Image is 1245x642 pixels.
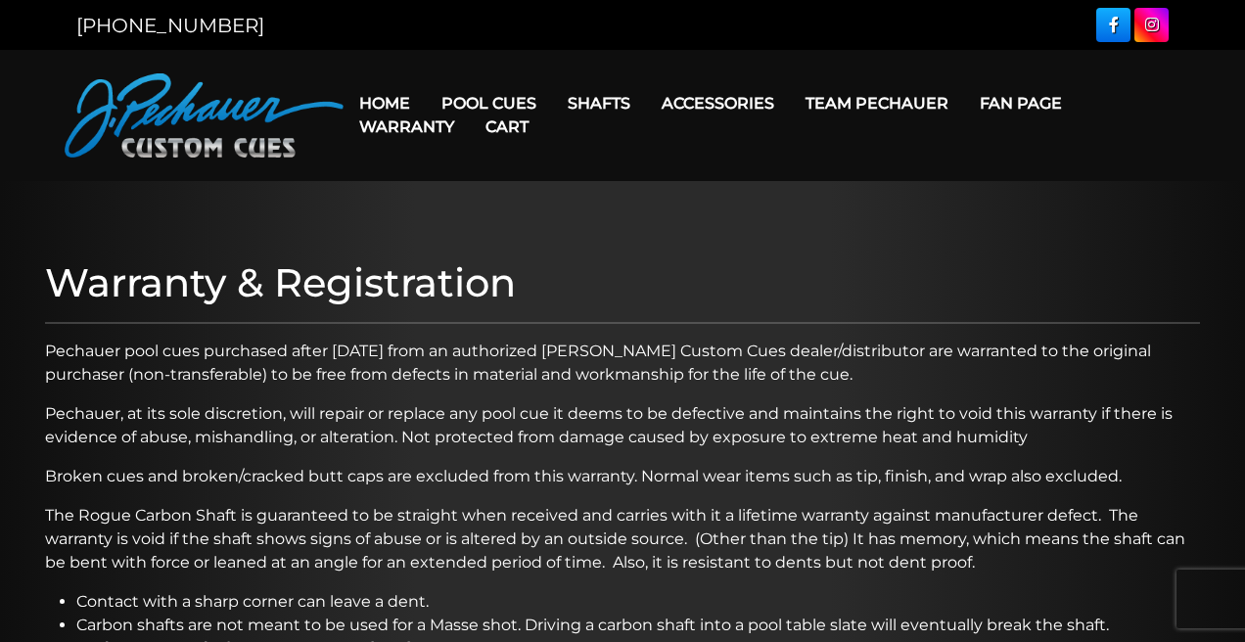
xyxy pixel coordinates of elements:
[45,340,1200,387] p: Pechauer pool cues purchased after [DATE] from an authorized [PERSON_NAME] Custom Cues dealer/dis...
[76,590,1200,614] li: Contact with a sharp corner can leave a dent.
[65,73,344,158] img: Pechauer Custom Cues
[76,14,264,37] a: [PHONE_NUMBER]
[552,78,646,128] a: Shafts
[76,614,1200,637] li: Carbon shafts are not meant to be used for a Masse shot. Driving a carbon shaft into a pool table...
[964,78,1078,128] a: Fan Page
[344,78,426,128] a: Home
[45,504,1200,574] p: The Rogue Carbon Shaft is guaranteed to be straight when received and carries with it a lifetime ...
[45,465,1200,488] p: Broken cues and broken/cracked butt caps are excluded from this warranty. Normal wear items such ...
[790,78,964,128] a: Team Pechauer
[45,402,1200,449] p: Pechauer, at its sole discretion, will repair or replace any pool cue it deems to be defective an...
[344,102,470,152] a: Warranty
[470,102,544,152] a: Cart
[45,259,1200,306] h1: Warranty & Registration
[426,78,552,128] a: Pool Cues
[646,78,790,128] a: Accessories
